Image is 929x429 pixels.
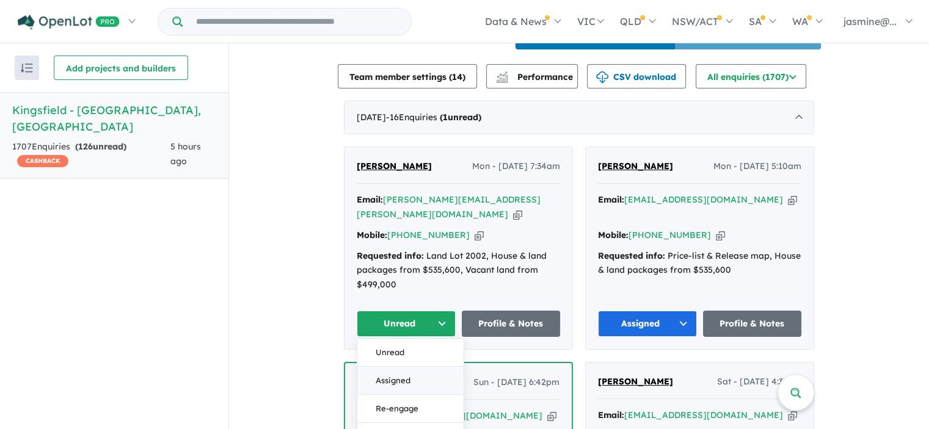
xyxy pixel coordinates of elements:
strong: Requested info: [357,250,424,261]
button: Copy [788,409,797,422]
span: Sat - [DATE] 4:38pm [717,375,801,389]
button: Team member settings (14) [338,64,477,88]
strong: Mobile: [357,229,387,240]
span: Sun - [DATE] 6:42pm [473,375,559,390]
span: 126 [78,141,93,152]
img: bar-chart.svg [496,75,508,83]
a: [PERSON_NAME][EMAIL_ADDRESS][PERSON_NAME][DOMAIN_NAME] [357,194,541,220]
a: Profile & Notes [462,311,561,337]
strong: Mobile: [598,229,628,240]
span: Performance [498,71,573,82]
button: Copy [513,208,522,221]
div: Land Lot 2002, House & land packages from $535,600, Vacant land from $499,000 [357,249,560,292]
button: Add projects and builders [54,56,188,80]
div: 1707 Enquir ies [12,140,170,169]
span: jasmine@... [843,15,897,27]
div: Price-list & Release map, House & land packages from $535,600 [598,249,801,278]
span: 5 hours ago [170,141,201,167]
button: Re-engage [357,395,464,423]
strong: Email: [598,194,624,205]
img: line-chart.svg [497,71,508,78]
a: Profile & Notes [703,311,802,337]
strong: ( unread) [75,141,126,152]
a: [PHONE_NUMBER] [628,229,711,240]
span: CASHBACK [17,155,68,167]
span: [PERSON_NAME] [598,376,673,387]
span: Mon - [DATE] 7:34am [472,159,560,174]
span: 14 [452,71,462,82]
button: Unread [357,339,464,367]
span: [PERSON_NAME] [357,160,432,171]
button: Copy [788,193,797,206]
button: Assigned [598,311,697,337]
button: Assigned [357,367,464,395]
strong: Email: [598,409,624,420]
a: [EMAIL_ADDRESS][DOMAIN_NAME] [624,194,783,205]
a: [EMAIL_ADDRESS][DOMAIN_NAME] [624,409,783,420]
span: Mon - [DATE] 5:10am [713,159,801,174]
span: 1 [443,112,448,123]
strong: Requested info: [598,250,665,261]
span: - 16 Enquir ies [386,112,481,123]
a: [PERSON_NAME] [598,159,673,174]
img: Openlot PRO Logo White [18,15,120,30]
h5: Kingsfield - [GEOGRAPHIC_DATA] , [GEOGRAPHIC_DATA] [12,102,216,135]
button: CSV download [587,64,686,88]
a: [PHONE_NUMBER] [387,229,470,240]
button: Copy [716,229,725,242]
img: sort.svg [21,63,33,73]
span: [PERSON_NAME] [598,160,673,171]
img: download icon [596,71,608,84]
div: [DATE] [344,101,814,135]
input: Try estate name, suburb, builder or developer [185,9,409,35]
button: All enquiries (1707) [696,64,806,88]
a: [PERSON_NAME] [598,375,673,389]
strong: ( unread) [440,112,481,123]
button: Unread [357,311,456,337]
button: Copy [547,409,556,422]
a: [PERSON_NAME] [357,159,432,174]
button: Copy [475,229,484,242]
button: Performance [486,64,578,88]
strong: Email: [357,194,383,205]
